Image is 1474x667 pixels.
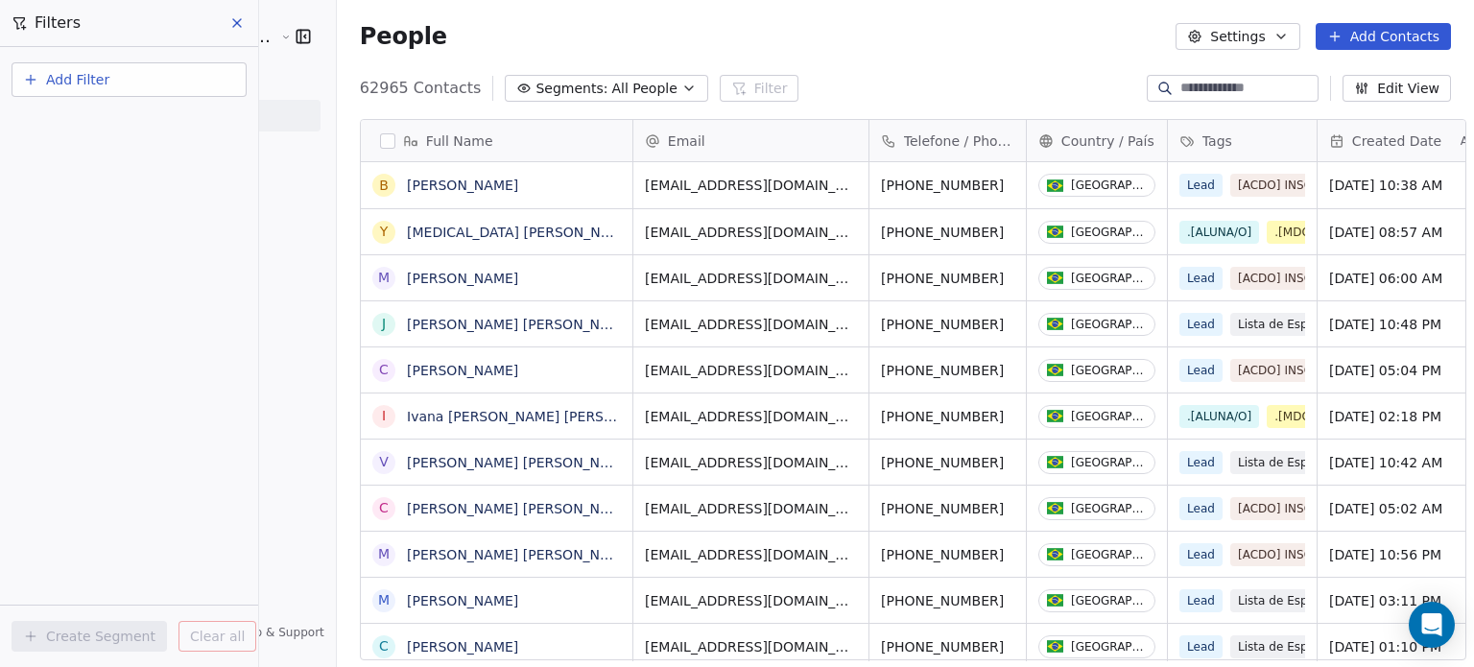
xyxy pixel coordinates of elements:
[1230,359,1356,382] span: [ACDO] INSCRITAS GERAL
[1230,497,1356,520] span: [ACDO] INSCRITAS GERAL
[1179,543,1223,566] span: Lead
[1071,272,1147,285] div: [GEOGRAPHIC_DATA]
[1071,640,1147,654] div: [GEOGRAPHIC_DATA]
[881,591,1014,610] span: [PHONE_NUMBER]
[645,176,857,195] span: [EMAIL_ADDRESS][DOMAIN_NAME]
[881,176,1014,195] span: [PHONE_NUMBER]
[382,314,386,334] div: J
[1230,313,1356,336] span: Lista de Espera [JS]
[1071,502,1147,515] div: [GEOGRAPHIC_DATA]
[881,453,1014,472] span: [PHONE_NUMBER]
[1168,120,1317,161] div: Tags
[361,120,632,161] div: Full Name
[611,79,677,99] span: All People
[1267,405,1392,428] span: .[MDO] (ALUNA) - Desafio Mulheres de Ouro
[407,593,518,608] a: [PERSON_NAME]
[668,131,705,151] span: Email
[407,501,775,516] a: [PERSON_NAME] [PERSON_NAME][GEOGRAPHIC_DATA]
[1179,221,1259,244] span: .[ALUNA/O]
[1179,359,1223,382] span: Lead
[633,120,868,161] div: Email
[881,315,1014,334] span: [PHONE_NUMBER]
[1230,451,1356,474] span: Lista de Espera [JS]
[645,499,857,518] span: [EMAIL_ADDRESS][DOMAIN_NAME]
[1230,543,1356,566] span: [ACDO] INSCRITAS GERAL
[645,361,857,380] span: [EMAIL_ADDRESS][DOMAIN_NAME]
[361,162,633,661] div: grid
[382,406,386,426] div: I
[407,225,797,240] a: [MEDICAL_DATA] [PERSON_NAME] Caleffi [PERSON_NAME]
[1230,267,1356,290] span: [ACDO] INSCRITAS GERAL
[645,407,857,426] span: [EMAIL_ADDRESS][DOMAIN_NAME]
[1179,589,1223,612] span: Lead
[881,499,1014,518] span: [PHONE_NUMBER]
[407,363,518,378] a: [PERSON_NAME]
[360,22,447,51] span: People
[379,498,389,518] div: C
[1071,456,1147,469] div: [GEOGRAPHIC_DATA]
[1230,589,1356,612] span: Lista de Espera [JS]
[645,223,857,242] span: [EMAIL_ADDRESS][DOMAIN_NAME]
[360,77,482,100] span: 62965 Contacts
[1230,635,1356,658] span: Lista de Espera [JS]
[645,545,857,564] span: [EMAIL_ADDRESS][DOMAIN_NAME]
[379,452,389,472] div: V
[645,315,857,334] span: [EMAIL_ADDRESS][DOMAIN_NAME]
[1071,179,1147,192] div: [GEOGRAPHIC_DATA]
[236,625,324,640] span: Help & Support
[645,637,857,656] span: [EMAIL_ADDRESS][DOMAIN_NAME]
[1352,131,1441,151] span: Created Date
[407,547,634,562] a: [PERSON_NAME] [PERSON_NAME]
[23,20,266,53] button: [PERSON_NAME] | AS Treinamentos
[407,178,518,193] a: [PERSON_NAME]
[1071,548,1147,561] div: [GEOGRAPHIC_DATA]
[881,269,1014,288] span: [PHONE_NUMBER]
[1202,131,1232,151] span: Tags
[1179,313,1223,336] span: Lead
[881,637,1014,656] span: [PHONE_NUMBER]
[1230,174,1356,197] span: [ACDO] INSCRITAS GERAL
[1409,602,1455,648] div: Open Intercom Messenger
[1176,23,1299,50] button: Settings
[379,636,389,656] div: C
[1343,75,1451,102] button: Edit View
[1061,131,1154,151] span: Country / País
[407,317,750,332] a: [PERSON_NAME] [PERSON_NAME] [PERSON_NAME]
[407,409,705,424] a: Ivana [PERSON_NAME] [PERSON_NAME] Boa
[378,268,390,288] div: M
[904,131,1014,151] span: Telefone / Phone
[1179,635,1223,658] span: Lead
[378,544,390,564] div: M
[1027,120,1167,161] div: Country / País
[1316,23,1451,50] button: Add Contacts
[379,176,389,196] div: B
[1179,267,1223,290] span: Lead
[1071,364,1147,377] div: [GEOGRAPHIC_DATA]
[1179,497,1223,520] span: Lead
[379,360,389,380] div: C
[1071,226,1147,239] div: [GEOGRAPHIC_DATA]
[869,120,1026,161] div: Telefone / Phone
[1267,221,1392,244] span: .[MDO] (ALUNA) - Desafio Mulheres de Ouro
[720,75,799,102] button: Filter
[217,625,324,640] a: Help & Support
[1071,318,1147,331] div: [GEOGRAPHIC_DATA]
[407,271,518,286] a: [PERSON_NAME]
[378,590,390,610] div: M
[1179,451,1223,474] span: Lead
[881,223,1014,242] span: [PHONE_NUMBER]
[881,361,1014,380] span: [PHONE_NUMBER]
[1179,405,1259,428] span: .[ALUNA/O]
[380,222,389,242] div: Y
[881,545,1014,564] span: [PHONE_NUMBER]
[535,79,607,99] span: Segments:
[645,591,857,610] span: [EMAIL_ADDRESS][DOMAIN_NAME]
[881,407,1014,426] span: [PHONE_NUMBER]
[407,455,634,470] a: [PERSON_NAME] [PERSON_NAME]
[1179,174,1223,197] span: Lead
[645,269,857,288] span: [EMAIL_ADDRESS][DOMAIN_NAME]
[1071,410,1147,423] div: [GEOGRAPHIC_DATA]
[645,453,857,472] span: [EMAIL_ADDRESS][DOMAIN_NAME]
[1071,594,1147,607] div: [GEOGRAPHIC_DATA]
[407,639,518,655] a: [PERSON_NAME]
